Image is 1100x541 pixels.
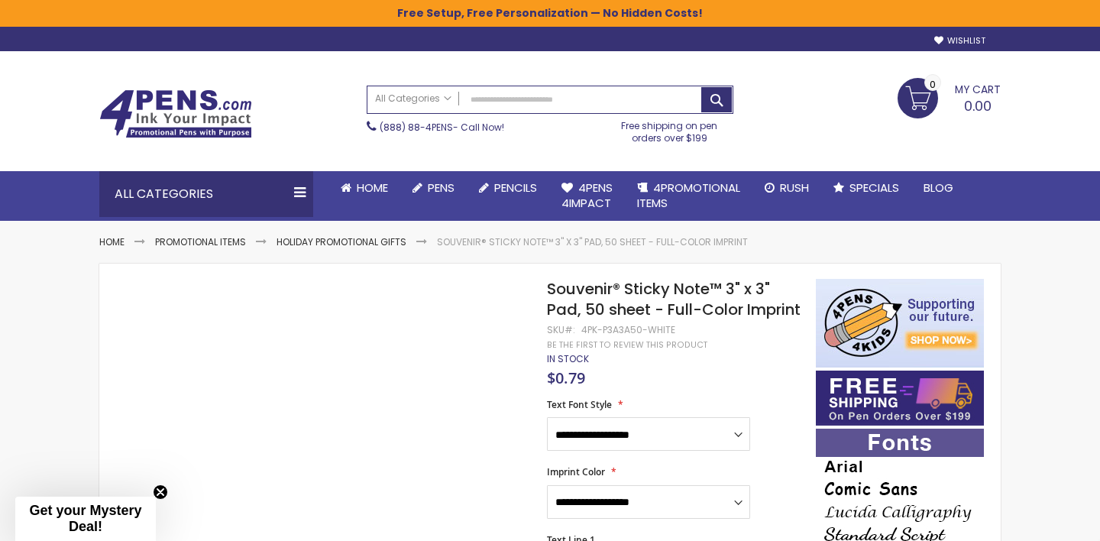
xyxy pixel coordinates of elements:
a: (888) 88-4PENS [380,121,453,134]
div: 4PK-P3A3A50-WHITE [581,324,675,336]
span: 4Pens 4impact [561,180,613,211]
span: Pencils [494,180,537,196]
div: Free shipping on pen orders over $199 [606,114,734,144]
span: In stock [547,352,589,365]
a: Wishlist [934,35,985,47]
a: Specials [821,171,911,205]
span: Souvenir® Sticky Note™ 3" x 3" Pad, 50 sheet - Full-Color Imprint [547,278,801,320]
span: Imprint Color [547,465,605,478]
a: All Categories [367,86,459,112]
a: Home [99,235,125,248]
span: Home [357,180,388,196]
a: Pencils [467,171,549,205]
a: Promotional Items [155,235,246,248]
img: 4pens 4 kids [816,279,984,368]
button: Close teaser [153,484,168,500]
a: 0.00 0 [898,78,1001,116]
img: Free shipping on orders over $199 [816,371,984,426]
a: Rush [752,171,821,205]
span: Specials [849,180,899,196]
span: $0.79 [547,368,585,388]
span: Get your Mystery Deal! [29,503,141,534]
span: - Call Now! [380,121,504,134]
span: Pens [428,180,455,196]
span: 4PROMOTIONAL ITEMS [637,180,740,211]
a: Pens [400,171,467,205]
a: 4Pens4impact [549,171,625,221]
span: Blog [924,180,953,196]
a: Blog [911,171,966,205]
a: Be the first to review this product [547,339,707,351]
div: All Categories [99,171,313,217]
a: Holiday Promotional Gifts [277,235,406,248]
a: Home [328,171,400,205]
a: 4PROMOTIONALITEMS [625,171,752,221]
img: 4Pens Custom Pens and Promotional Products [99,89,252,138]
strong: SKU [547,323,575,336]
div: Get your Mystery Deal!Close teaser [15,497,156,541]
li: Souvenir® Sticky Note™ 3" x 3" Pad, 50 sheet - Full-Color Imprint [437,236,748,248]
span: Rush [780,180,809,196]
span: Text Font Style [547,398,612,411]
span: 0 [930,77,936,92]
div: Availability [547,353,589,365]
span: 0.00 [964,96,992,115]
span: All Categories [375,92,451,105]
